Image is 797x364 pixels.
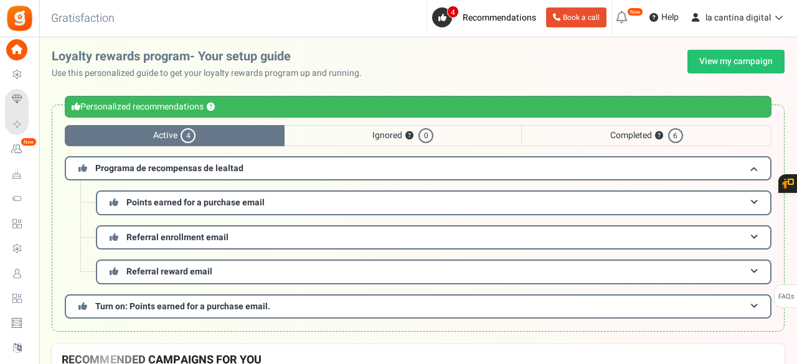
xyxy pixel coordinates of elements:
span: 0 [418,128,433,143]
a: Book a call [546,7,606,27]
p: Use this personalized guide to get your loyalty rewards program up and running. [52,67,372,80]
span: 4 [447,6,459,18]
h2: Loyalty rewards program- Your setup guide [52,50,372,63]
a: Help [644,7,684,27]
em: New [21,138,37,146]
span: Help [658,11,679,24]
a: New [5,139,34,160]
span: Completed [521,125,771,146]
button: ? [405,132,413,140]
div: Personalized recommendations [65,96,771,118]
button: ? [207,103,215,111]
a: 4 Recommendations [432,7,541,27]
span: FAQs [778,285,795,309]
span: Referral enrollment email [126,231,229,244]
span: Referral reward email [126,265,212,278]
em: New [627,7,643,16]
button: ? [655,132,663,140]
span: Programa de recompensas de lealtad [95,162,243,175]
img: Gratisfaction [6,4,34,32]
span: Points earned for a purchase email [126,196,265,209]
span: 4 [181,128,196,143]
span: 6 [668,128,683,143]
span: la cantina digital [705,11,771,24]
h3: Gratisfaction [37,6,128,31]
span: Recommendations [463,11,536,24]
span: Active [65,125,285,146]
a: View my campaign [687,50,785,73]
span: Turn on: Points earned for a purchase email. [95,300,270,313]
span: Ignored [285,125,522,146]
